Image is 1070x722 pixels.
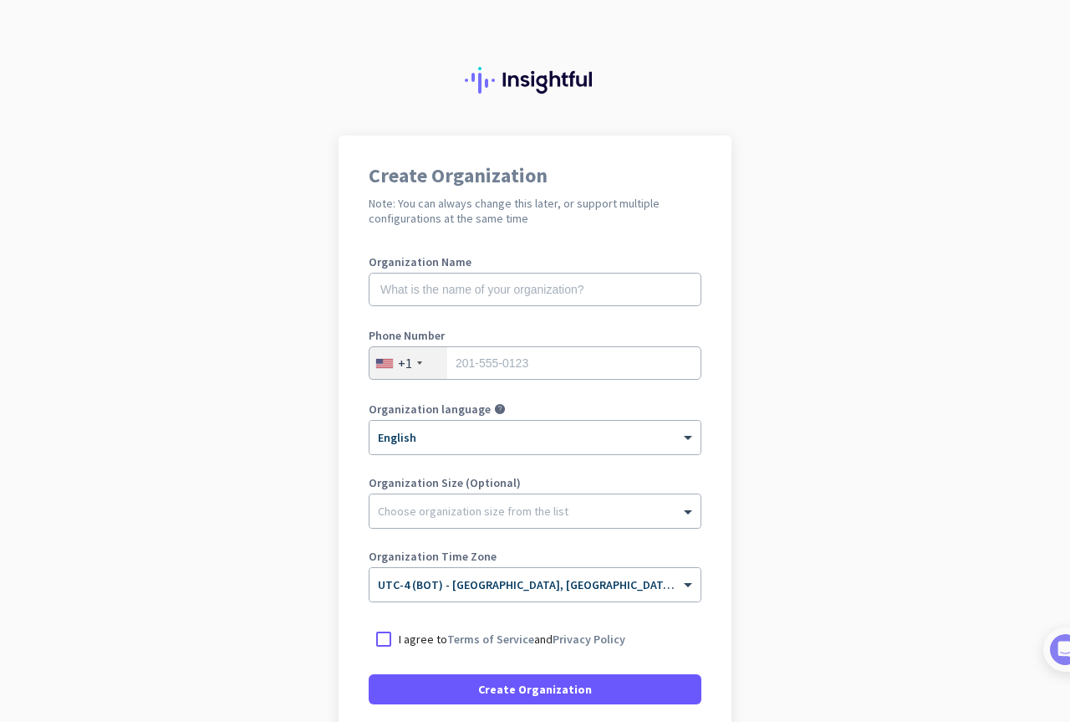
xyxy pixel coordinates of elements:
[494,403,506,415] i: help
[465,67,605,94] img: Insightful
[369,550,701,562] label: Organization Time Zone
[369,196,701,226] h2: Note: You can always change this later, or support multiple configurations at the same time
[553,632,625,647] a: Privacy Policy
[478,681,592,698] span: Create Organization
[399,631,625,648] p: I agree to and
[369,403,491,415] label: Organization language
[369,273,701,306] input: What is the name of your organization?
[369,477,701,489] label: Organization Size (Optional)
[369,166,701,186] h1: Create Organization
[369,674,701,704] button: Create Organization
[369,330,701,341] label: Phone Number
[447,632,534,647] a: Terms of Service
[369,256,701,268] label: Organization Name
[369,346,701,380] input: 201-555-0123
[398,355,412,371] div: +1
